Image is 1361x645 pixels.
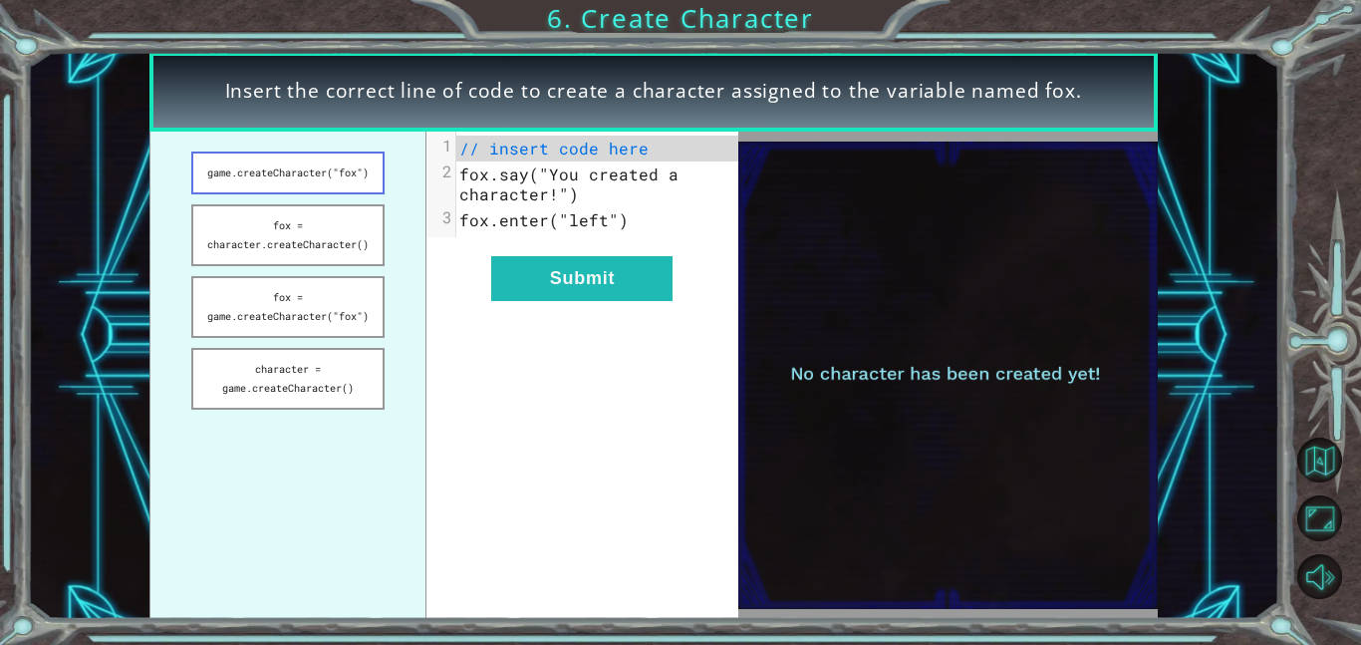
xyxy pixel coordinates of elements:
a: Back to Map [1300,432,1361,489]
span: fox.enter("left") [459,209,629,230]
button: Mute [1297,554,1342,599]
button: game.createCharacter("fox") [191,152,385,194]
span: fox.say("You created a character!") [459,163,688,204]
div: 2 [426,161,455,181]
button: character = game.createCharacter() [191,348,385,410]
span: // insert code here [459,138,649,159]
span: Insert the correct line of code to create a character assigned to the variable named fox. [225,78,1082,105]
button: Back to Map [1297,438,1342,483]
button: fox = game.createCharacter("fox") [191,276,385,338]
div: 3 [426,207,455,227]
button: Maximize Browser [1297,495,1342,540]
div: 1 [426,136,455,156]
button: fox = character.createCharacter() [191,204,385,266]
button: Submit [491,256,673,301]
img: Interactive Art [738,142,1158,610]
